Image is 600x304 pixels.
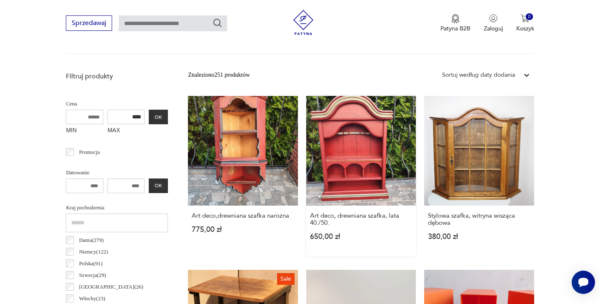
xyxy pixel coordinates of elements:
p: Filtruj produkty [66,72,168,81]
button: Zaloguj [484,14,503,33]
div: Sortuj według daty dodania [442,70,515,80]
p: 380,00 zł [428,233,530,240]
h3: Art deco, drewniana szafka, lata 40./50. [310,212,412,226]
button: 0Koszyk [516,14,534,33]
p: Włochy ( 23 ) [79,294,105,303]
label: MIN [66,124,103,138]
button: OK [149,178,168,193]
button: OK [149,110,168,124]
p: Datowanie [66,168,168,177]
p: [GEOGRAPHIC_DATA] ( 26 ) [79,282,143,291]
button: Szukaj [212,18,222,28]
p: 775,00 zł [192,226,294,233]
img: Ikonka użytkownika [489,14,497,23]
div: Znaleziono 251 produktów [188,70,250,80]
iframe: Smartsupp widget button [572,271,595,294]
p: Kraj pochodzenia [66,203,168,212]
img: Ikona koszyka [521,14,529,23]
label: MAX [107,124,145,138]
a: Art deco,drewniana szafka narożnaArt deco,drewniana szafka narożna775,00 zł [188,96,297,256]
button: Sprzedawaj [66,15,112,31]
div: 0 [526,13,533,20]
p: Szwecja ( 29 ) [79,271,106,280]
p: Dania ( 279 ) [79,236,104,245]
p: Koszyk [516,25,534,33]
p: 650,00 zł [310,233,412,240]
p: Patyna B2B [440,25,470,33]
h3: Stylowa szafka, witryna wisząca dębowa [428,212,530,226]
button: Patyna B2B [440,14,470,33]
a: Sprzedawaj [66,21,112,27]
a: Art deco, drewniana szafka, lata 40./50.Art deco, drewniana szafka, lata 40./50.650,00 zł [306,96,416,256]
p: Niemcy ( 122 ) [79,247,108,256]
p: Polska ( 91 ) [79,259,102,268]
a: Stylowa szafka, witryna wisząca dębowaStylowa szafka, witryna wisząca dębowa380,00 zł [424,96,534,256]
p: Zaloguj [484,25,503,33]
p: Cena [66,99,168,108]
a: Ikona medaluPatyna B2B [440,14,470,33]
h3: Art deco,drewniana szafka narożna [192,212,294,219]
img: Ikona medalu [451,14,460,23]
p: Promocja [79,148,100,157]
img: Patyna - sklep z meblami i dekoracjami vintage [291,10,316,35]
